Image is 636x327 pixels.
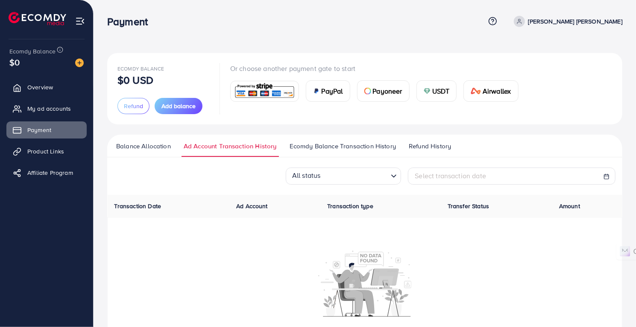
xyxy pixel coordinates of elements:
span: Payoneer [373,86,402,96]
span: Transfer Status [448,202,489,210]
span: Ad Account [236,202,268,210]
a: [PERSON_NAME] [PERSON_NAME] [510,16,622,27]
p: [PERSON_NAME] [PERSON_NAME] [528,16,622,27]
span: All status [290,168,322,183]
span: Payment [27,126,51,134]
a: cardPayoneer [357,80,410,102]
img: card [313,88,320,94]
span: Airwallex [483,86,511,96]
a: Overview [6,79,87,96]
img: logo [9,12,66,25]
a: Affiliate Program [6,164,87,181]
h3: Payment [107,15,155,28]
a: card [230,81,299,102]
span: Product Links [27,147,64,156]
p: $0 USD [117,75,153,85]
span: Overview [27,83,53,91]
span: Ecomdy Balance Transaction History [290,141,396,151]
span: $0 [9,56,20,68]
span: PayPal [322,86,343,96]
img: image [75,59,84,67]
span: Ecomdy Balance [117,65,164,72]
a: My ad accounts [6,100,87,117]
img: card [424,88,431,94]
span: Ad Account Transaction History [184,141,277,151]
span: Transaction Date [114,202,161,210]
button: Add balance [155,98,202,114]
img: menu [75,16,85,26]
a: Payment [6,121,87,138]
a: cardUSDT [416,80,457,102]
a: cardPayPal [306,80,350,102]
span: Ecomdy Balance [9,47,56,56]
img: card [471,88,481,94]
img: card [233,82,296,100]
div: Search for option [286,168,401,185]
span: Balance Allocation [116,141,171,151]
span: USDT [432,86,450,96]
a: cardAirwallex [463,80,518,102]
span: Amount [559,202,580,210]
p: Or choose another payment gate to start [230,63,525,74]
span: Add balance [161,102,196,110]
button: Refund [117,98,149,114]
span: Transaction type [327,202,373,210]
iframe: Chat [600,289,630,321]
span: Select transaction date [415,171,487,180]
span: My ad accounts [27,104,71,113]
img: card [364,88,371,94]
span: Refund [124,102,143,110]
span: Refund History [409,141,451,151]
img: No account [318,250,411,317]
a: Product Links [6,143,87,160]
span: Affiliate Program [27,168,73,177]
input: Search for option [323,169,387,183]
